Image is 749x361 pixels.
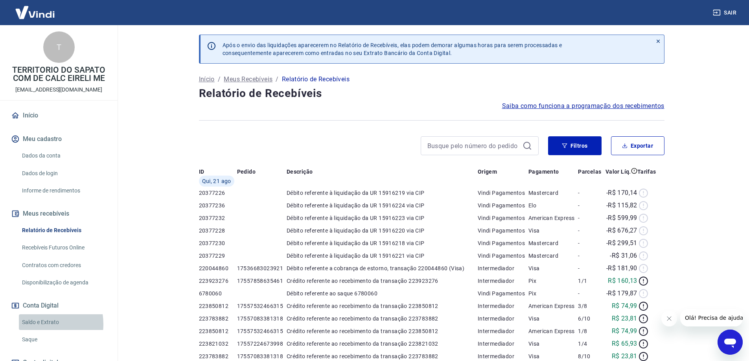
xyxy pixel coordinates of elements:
[528,264,578,272] p: Visa
[287,202,478,209] p: Débito referente à liquidação da UR 15916224 via CIP
[578,252,603,260] p: -
[43,31,75,63] div: T
[6,66,111,82] p: TERRITORIO DO SAPATO COM DE CALC EIRELI ME
[287,227,478,235] p: Débito referente à liquidação da UR 15916220 via CIP
[223,41,562,57] p: Após o envio das liquidações aparecerem no Relatório de Recebíveis, elas podem demorar algumas ho...
[199,252,237,260] p: 20377229
[528,214,578,222] p: American Express
[578,227,603,235] p: -
[478,214,528,222] p: Vindi Pagamentos
[578,168,601,176] p: Parcelas
[478,302,528,310] p: Intermediador
[528,239,578,247] p: Mastercard
[612,352,637,361] p: R$ 23,81
[478,239,528,247] p: Vindi Pagamentos
[287,290,478,297] p: Débito referente ao saque 6780060
[199,352,237,360] p: 223783882
[199,214,237,222] p: 20377232
[199,340,237,348] p: 223821032
[718,330,743,355] iframe: Botão para abrir a janela de mensagens
[612,301,637,311] p: R$ 74,99
[19,148,108,164] a: Dados da conta
[199,202,237,209] p: 20377236
[287,327,478,335] p: Crédito referente ao recebimento da transação 223850812
[606,264,637,273] p: -R$ 181,90
[9,107,108,124] a: Início
[237,168,256,176] p: Pedido
[237,340,287,348] p: 17557224673998
[478,202,528,209] p: Vindi Pagamentos
[578,327,603,335] p: 1/8
[578,352,603,360] p: 8/10
[528,327,578,335] p: American Express
[578,302,603,310] p: 3/8
[578,340,603,348] p: 1/4
[606,188,637,198] p: -R$ 170,14
[661,311,677,326] iframe: Fechar mensagem
[199,168,204,176] p: ID
[287,214,478,222] p: Débito referente à liquidação da UR 15916223 via CIP
[224,75,272,84] a: Meus Recebíveis
[711,5,740,20] button: Sair
[606,201,637,210] p: -R$ 115,82
[478,327,528,335] p: Intermediador
[199,290,237,297] p: 6780060
[199,86,664,101] h4: Relatório de Recebíveis
[287,277,478,285] p: Crédito referente ao recebimento da transação 223923276
[612,339,637,348] p: R$ 65,93
[237,264,287,272] p: 17536683023921
[528,352,578,360] p: Visa
[528,227,578,235] p: Visa
[287,264,478,272] p: Débito referente a cobrança de estorno, transação 220044860 (Visa)
[15,86,102,94] p: [EMAIL_ADDRESS][DOMAIN_NAME]
[9,297,108,314] button: Conta Digital
[19,222,108,238] a: Relatório de Recebíveis
[528,315,578,323] p: Visa
[606,289,637,298] p: -R$ 179,87
[287,239,478,247] p: Débito referente à liquidação da UR 15916218 via CIP
[237,327,287,335] p: 17557532466315
[611,136,664,155] button: Exportar
[287,302,478,310] p: Crédito referente ao recebimento da transação 223850812
[427,140,519,152] input: Busque pelo número do pedido
[237,352,287,360] p: 17557083381318
[610,251,637,260] p: -R$ 31,06
[199,189,237,197] p: 20377226
[578,239,603,247] p: -
[528,290,578,297] p: Pix
[5,5,66,12] span: Olá! Precisa de ajuda?
[287,340,478,348] p: Crédito referente ao recebimento da transação 223821032
[478,227,528,235] p: Vindi Pagamentos
[9,205,108,222] button: Meus recebíveis
[9,0,61,24] img: Vindi
[276,75,278,84] p: /
[478,189,528,197] p: Vindi Pagamentos
[19,165,108,181] a: Dados de login
[528,168,559,176] p: Pagamento
[606,238,637,248] p: -R$ 299,51
[199,75,215,84] p: Início
[478,290,528,297] p: Vindi Pagamentos
[502,101,664,111] span: Saiba como funciona a programação dos recebimentos
[287,315,478,323] p: Crédito referente ao recebimento da transação 223783882
[612,326,637,336] p: R$ 74,99
[237,302,287,310] p: 17557532466315
[612,314,637,323] p: R$ 23,81
[19,240,108,256] a: Recebíveis Futuros Online
[680,309,743,326] iframe: Mensagem da empresa
[606,213,637,223] p: -R$ 599,99
[528,202,578,209] p: Elo
[578,214,603,222] p: -
[478,352,528,360] p: Intermediador
[608,276,637,286] p: R$ 160,13
[282,75,350,84] p: Relatório de Recebíveis
[478,264,528,272] p: Intermediador
[528,252,578,260] p: Mastercard
[237,277,287,285] p: 17557858635461
[548,136,602,155] button: Filtros
[478,168,497,176] p: Origem
[478,315,528,323] p: Intermediador
[19,275,108,291] a: Disponibilização de agenda
[287,252,478,260] p: Débito referente à liquidação da UR 15916221 via CIP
